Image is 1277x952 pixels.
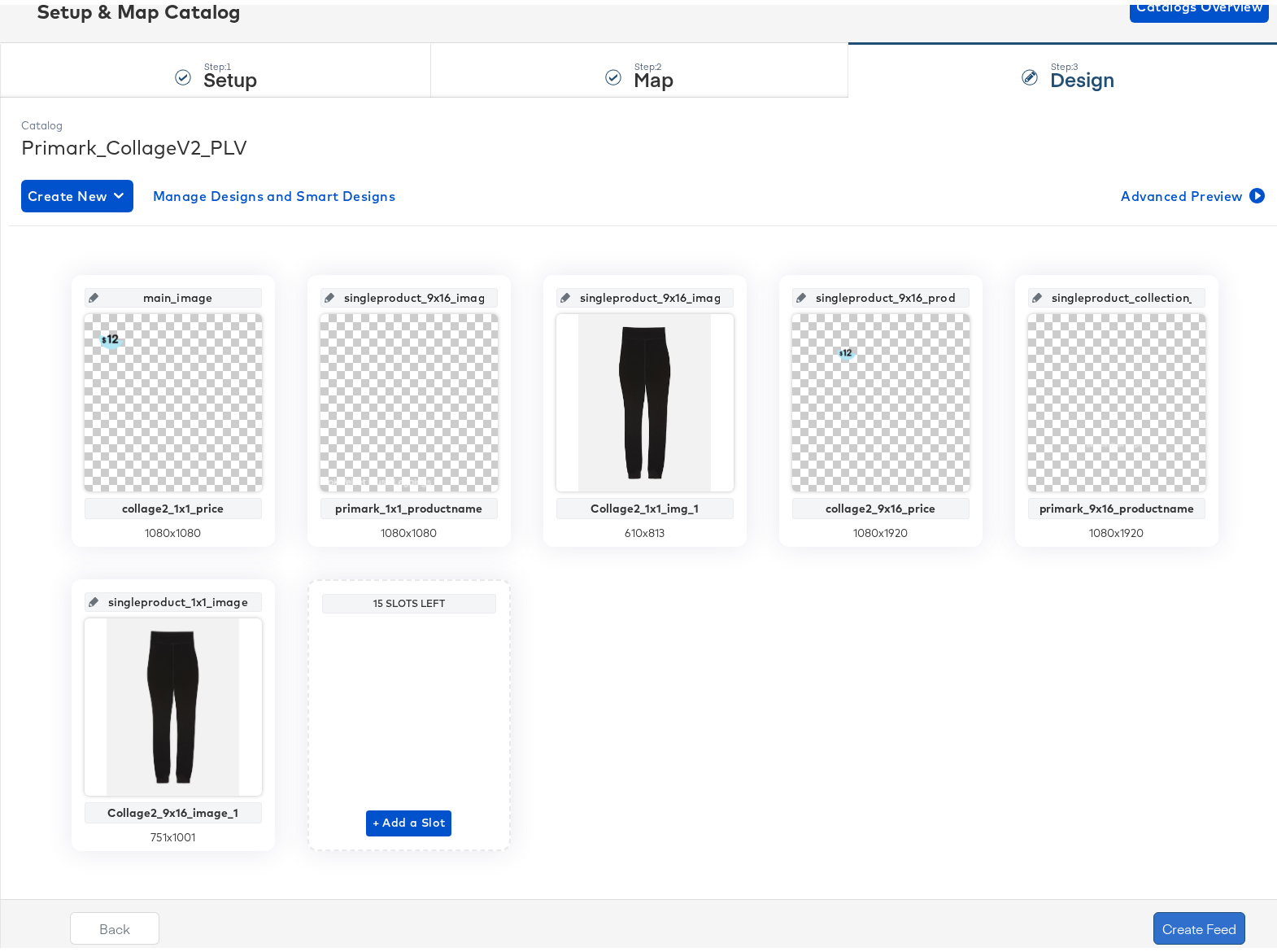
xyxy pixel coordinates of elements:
[70,907,159,940] button: Back
[85,825,262,841] div: 751 x 1001
[634,56,673,68] div: Step: 2
[1121,180,1262,203] span: Advanced Preview
[634,60,673,87] strong: Map
[326,592,492,605] div: 15 Slots Left
[792,521,970,536] div: 1080 x 1920
[21,129,1268,156] div: Primark_CollageV2_PLV
[203,56,257,68] div: Step: 1
[21,175,133,207] button: Create New
[1028,521,1205,536] div: 1080 x 1920
[325,497,494,510] div: primark_1x1_productname
[1032,497,1201,510] div: primark_9x16_productname
[556,521,734,536] div: 610 x 813
[1114,175,1268,207] button: Advanced Preview
[373,808,446,828] span: + Add a Slot
[146,175,403,207] button: Manage Designs and Smart Designs
[366,806,452,832] button: + Add a Slot
[1050,60,1114,87] strong: Design
[21,113,1268,129] div: Catalog
[89,801,258,814] div: Collage2_9x16_image_1
[153,180,396,203] span: Manage Designs and Smart Designs
[28,180,127,203] span: Create New
[89,497,258,510] div: collage2_1x1_price
[1153,907,1245,940] button: Create Feed
[1050,56,1114,68] div: Step: 3
[560,497,730,510] div: Collage2_1x1_img_1
[85,521,262,536] div: 1080 x 1080
[796,497,965,510] div: collage2_9x16_price
[320,521,498,536] div: 1080 x 1080
[203,60,257,87] strong: Setup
